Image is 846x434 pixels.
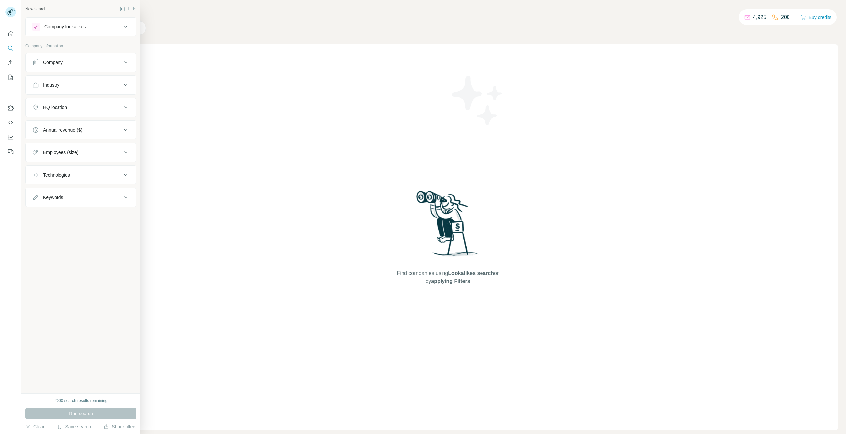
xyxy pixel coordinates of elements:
[448,270,494,276] span: Lookalikes search
[753,13,766,21] p: 4,925
[413,189,482,263] img: Surfe Illustration - Woman searching with binoculars
[58,8,838,17] h4: Search
[44,23,86,30] div: Company lookalikes
[5,102,16,114] button: Use Surfe on LinkedIn
[26,99,136,115] button: HQ location
[26,144,136,160] button: Employees (size)
[43,82,59,88] div: Industry
[26,189,136,205] button: Keywords
[43,172,70,178] div: Technologies
[781,13,790,21] p: 200
[55,398,108,404] div: 2000 search results remaining
[395,269,501,285] span: Find companies using or by
[26,167,136,183] button: Technologies
[5,131,16,143] button: Dashboard
[43,104,67,111] div: HQ location
[431,278,470,284] span: applying Filters
[104,423,136,430] button: Share filters
[25,6,46,12] div: New search
[5,146,16,158] button: Feedback
[26,122,136,138] button: Annual revenue ($)
[801,13,831,22] button: Buy credits
[5,71,16,83] button: My lists
[5,117,16,129] button: Use Surfe API
[5,42,16,54] button: Search
[43,149,78,156] div: Employees (size)
[43,194,63,201] div: Keywords
[26,55,136,70] button: Company
[43,127,82,133] div: Annual revenue ($)
[57,423,91,430] button: Save search
[5,28,16,40] button: Quick start
[115,4,140,14] button: Hide
[448,71,507,130] img: Surfe Illustration - Stars
[26,77,136,93] button: Industry
[43,59,63,66] div: Company
[25,423,44,430] button: Clear
[26,19,136,35] button: Company lookalikes
[25,43,136,49] p: Company information
[5,57,16,69] button: Enrich CSV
